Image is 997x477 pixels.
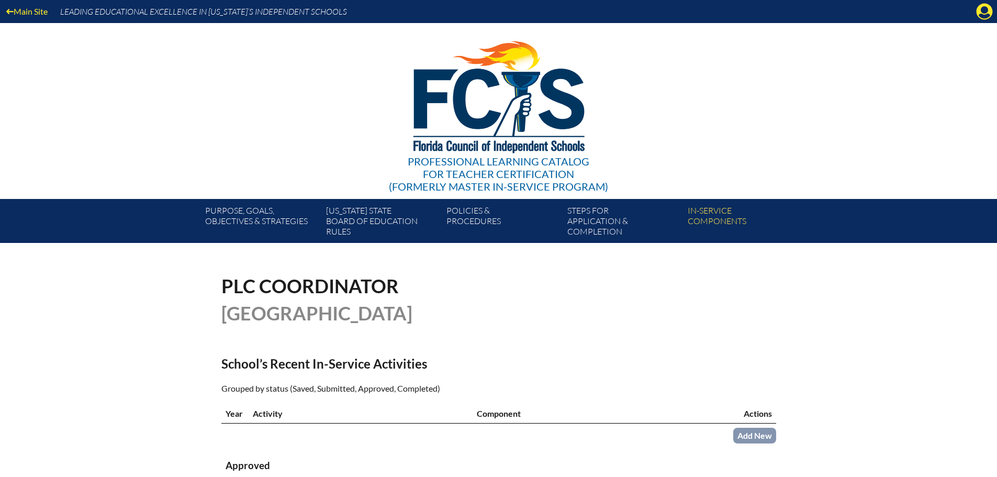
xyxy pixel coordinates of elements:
[442,203,563,243] a: Policies &Procedures
[2,4,52,18] a: Main Site
[322,203,442,243] a: [US_STATE] StateBoard of Education rules
[563,203,684,243] a: Steps forapplication & completion
[390,23,607,166] img: FCISlogo221.eps
[389,155,608,193] div: Professional Learning Catalog (formerly Master In-service Program)
[714,404,776,424] th: Actions
[385,21,612,195] a: Professional Learning Catalog for Teacher Certification(formerly Master In-service Program)
[226,459,772,472] h3: Approved
[221,356,590,371] h2: School’s Recent In-Service Activities
[249,404,473,424] th: Activity
[473,404,714,424] th: Component
[733,428,776,443] a: Add New
[976,3,993,20] svg: Manage account
[423,168,574,180] span: for Teacher Certification
[221,382,590,395] p: Grouped by status (Saved, Submitted, Approved, Completed)
[221,404,249,424] th: Year
[221,302,412,325] span: [GEOGRAPHIC_DATA]
[201,203,321,243] a: Purpose, goals,objectives & strategies
[221,274,399,297] span: PLC Coordinator
[684,203,804,243] a: In-servicecomponents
